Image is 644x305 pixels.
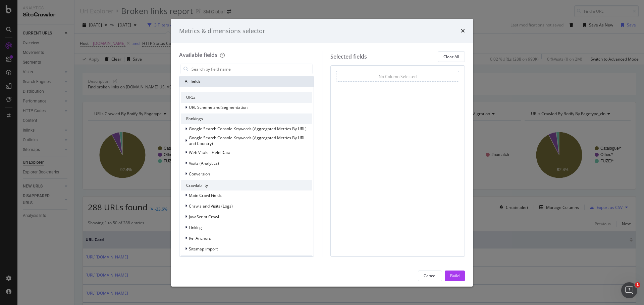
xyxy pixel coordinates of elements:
button: Clear All [438,51,465,62]
div: Available fields [179,51,217,59]
span: Visits (Analytics) [189,160,219,166]
div: Build [450,273,460,279]
span: Linking [189,225,202,230]
span: JavaScript Crawl [189,214,219,220]
span: Conversion [189,171,210,177]
div: Selected fields [330,53,367,61]
span: Google Search Console Keywords (Aggregated Metrics By URL and Country) [189,135,305,146]
span: Sitemap import [189,246,218,252]
span: Rel Anchors [189,235,211,241]
div: Crawlability [181,180,312,190]
div: modal [171,19,473,287]
span: Main Crawl Fields [189,193,222,198]
span: 1 [635,282,640,288]
div: times [461,27,465,35]
span: URL Scheme and Segmentation [189,104,248,110]
button: Build [445,271,465,281]
div: Content [181,255,312,265]
div: Rankings [181,113,312,124]
div: Metrics & dimensions selector [179,27,265,35]
div: Clear All [443,54,459,60]
div: Cancel [424,273,436,279]
div: All fields [179,76,314,87]
input: Search by field name [191,64,312,74]
iframe: Intercom live chat [621,282,637,298]
div: URLs [181,92,312,103]
div: No Column Selected [379,74,417,79]
button: Cancel [418,271,442,281]
span: Google Search Console Keywords (Aggregated Metrics By URL) [189,126,307,132]
span: Crawls and Visits (Logs) [189,203,233,209]
span: Web Vitals - Field Data [189,150,230,155]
